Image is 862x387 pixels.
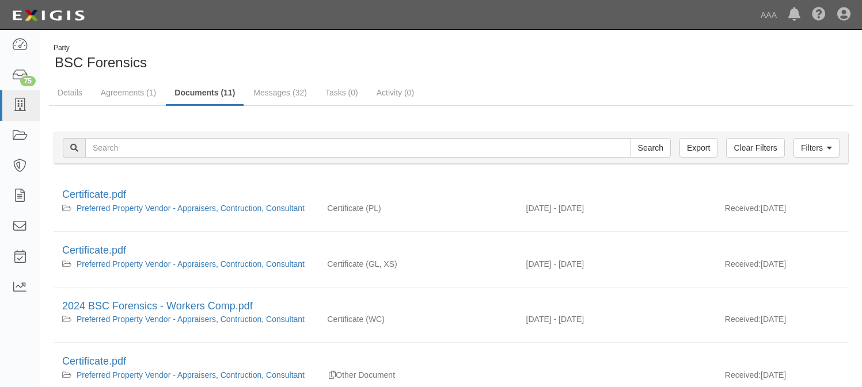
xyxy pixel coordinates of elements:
a: Certificate.pdf [62,189,126,200]
a: Preferred Property Vendor - Appraisers, Contruction, Consultant [77,370,305,380]
div: Preferred Property Vendor - Appraisers, Contruction, Consultant [62,313,310,325]
div: [DATE] [716,369,849,386]
a: Documents (11) [166,81,244,106]
a: Certificate.pdf [62,244,126,256]
div: Party [54,43,147,53]
a: Tasks (0) [317,81,367,104]
div: 2024 BSC Forensics - Workers Comp.pdf [62,299,840,314]
img: logo-5460c22ac91f19d4615b14bd174203de0afe785f0fc80cf4dbbc73dc1793850b.png [9,5,88,26]
div: Effective 10/24/2024 - Expiration 10/24/2025 [518,258,716,270]
input: Search [85,138,631,158]
div: Effective 12/19/2024 - Expiration 12/19/2025 [518,202,716,214]
div: Preferred Property Vendor - Appraisers, Contruction, Consultant [62,202,310,214]
a: Preferred Property Vendor - Appraisers, Contruction, Consultant [77,315,305,324]
div: Certificate.pdf [62,354,840,369]
div: Preferred Property Vendor - Appraisers, Contruction, Consultant [62,369,310,381]
p: Received: [725,258,761,270]
div: Duplicate [329,369,336,381]
div: General Liability Excess/Umbrella Liability [318,258,517,270]
p: Received: [725,313,761,325]
a: Activity (0) [368,81,423,104]
a: Certificate.pdf [62,355,126,367]
div: BSC Forensics [49,43,443,72]
a: Preferred Property Vendor - Appraisers, Contruction, Consultant [77,259,305,269]
a: Clear Filters [726,138,784,158]
p: Received: [725,369,761,381]
div: Workers Compensation/Employers Liability [318,313,517,325]
p: Received: [725,202,761,214]
a: 2024 BSC Forensics - Workers Comp.pdf [62,300,253,312]
a: Messages (32) [245,81,316,104]
div: Effective 10/01/2024 - Expiration 10/01/2025 [518,313,716,325]
div: Other Document [318,369,517,381]
div: 75 [20,76,36,86]
a: Preferred Property Vendor - Appraisers, Contruction, Consultant [77,204,305,213]
div: [DATE] [716,258,849,275]
div: [DATE] [716,202,849,220]
div: Certificate.pdf [62,243,840,258]
div: Preferred Property Vendor - Appraisers, Contruction, Consultant [62,258,310,270]
a: Agreements (1) [92,81,165,104]
div: Certificate.pdf [62,187,840,202]
a: AAA [755,3,783,26]
div: Professional Liability [318,202,517,214]
span: BSC Forensics [55,55,147,70]
input: Search [631,138,671,158]
a: Details [49,81,91,104]
i: Help Center - Complianz [812,8,826,22]
a: Export [679,138,717,158]
a: Filters [793,138,840,158]
div: [DATE] [716,313,849,331]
